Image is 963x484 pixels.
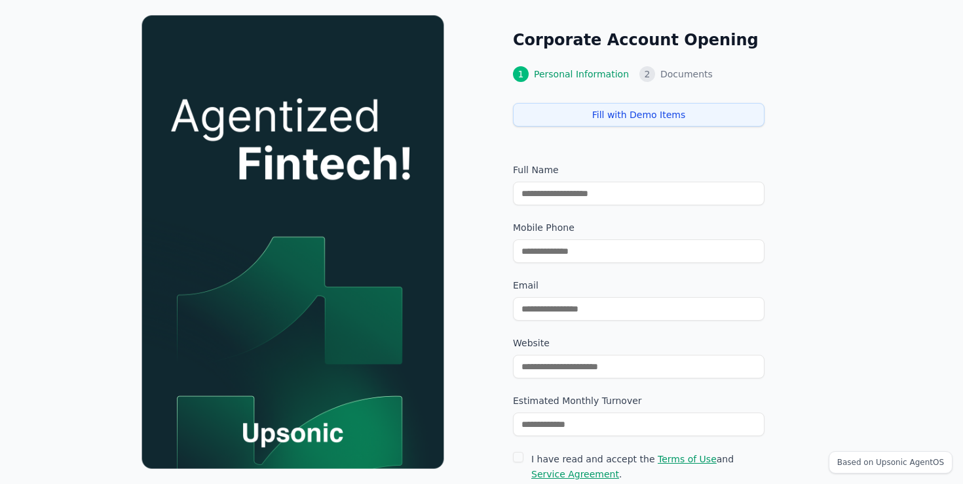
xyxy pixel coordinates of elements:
[513,66,529,82] div: 1
[513,30,765,50] h2: Corporate Account Opening
[639,66,655,82] div: 2
[513,221,765,234] label: Mobile Phone
[513,394,765,407] label: Estimated Monthly Turnover
[513,336,765,350] label: Website
[513,103,765,127] button: Fill with Demo Items
[534,68,629,81] span: Personal Information
[142,15,444,468] img: Agentized Fintech Branding
[513,163,765,176] label: Full Name
[531,469,619,479] span: Service Agreement
[660,68,713,81] span: Documents
[658,454,717,464] span: Terms of Use
[513,279,765,292] label: Email
[531,452,765,482] label: I have read and accept the and .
